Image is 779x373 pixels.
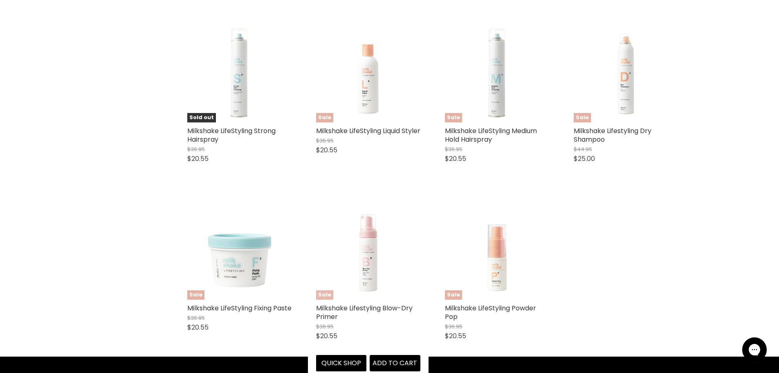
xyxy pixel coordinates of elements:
[574,113,591,122] span: Sale
[445,195,549,300] img: Milkshake LifeStyling Powder Pop
[187,323,209,332] span: $20.55
[187,314,205,322] span: $36.95
[316,195,420,300] img: Milkshake Lifestyling Blow-Dry Primer
[445,126,537,144] a: Milkshake LifeStyling Medium Hold Hairspray
[316,323,334,330] span: $36.95
[373,358,417,368] span: Add to cart
[445,154,466,163] span: $20.55
[445,195,549,300] a: Milkshake LifeStyling Powder PopSale
[316,145,337,155] span: $20.55
[187,195,292,300] img: Milkshake LifeStyling Fixing Paste
[316,331,337,341] span: $20.55
[316,18,420,122] a: Milkshake LifeStyling Liquid StylerSale
[187,113,216,122] span: Sold out
[445,113,462,122] span: Sale
[738,335,771,365] iframe: Gorgias live chat messenger
[316,195,420,300] a: Milkshake Lifestyling Blow-Dry PrimerSale
[316,18,420,122] img: Milkshake LifeStyling Liquid Styler
[187,18,292,122] a: Milkshake LifeStyling Strong HairspraySold out
[445,290,462,300] span: Sale
[445,18,549,122] img: Milkshake LifeStyling Medium Hold Hairspray
[316,113,333,122] span: Sale
[316,137,334,145] span: $36.95
[445,145,462,153] span: $36.95
[445,303,536,321] a: Milkshake LifeStyling Powder Pop
[445,323,462,330] span: $36.95
[370,355,420,371] button: Add to cart
[445,331,466,341] span: $20.55
[187,195,292,300] a: Milkshake LifeStyling Fixing PasteSale
[187,145,205,153] span: $36.95
[316,126,420,136] a: Milkshake LifeStyling Liquid Styler
[574,18,678,122] img: Milkshake Lifestyling Dry Shampoo
[574,126,651,144] a: Milkshake Lifestyling Dry Shampoo
[574,154,595,163] span: $25.00
[316,303,413,321] a: Milkshake Lifestyling Blow-Dry Primer
[187,18,292,122] img: Milkshake LifeStyling Strong Hairspray
[316,290,333,300] span: Sale
[187,126,276,144] a: Milkshake LifeStyling Strong Hairspray
[316,355,367,371] button: Quick shop
[574,18,678,122] a: Milkshake Lifestyling Dry ShampooSale
[187,290,204,300] span: Sale
[187,154,209,163] span: $20.55
[445,18,549,122] a: Milkshake LifeStyling Medium Hold HairspraySale
[187,303,292,313] a: Milkshake LifeStyling Fixing Paste
[574,145,592,153] span: $44.95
